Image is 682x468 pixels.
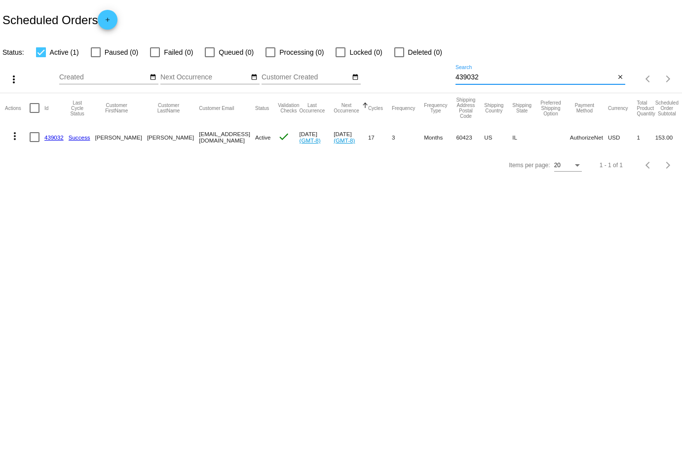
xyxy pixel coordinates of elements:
span: Deleted (0) [408,46,442,58]
a: (GMT-8) [300,137,321,144]
button: Next page [658,69,678,89]
input: Next Occurrence [160,73,249,81]
div: 1 - 1 of 1 [600,162,623,169]
button: Change sorting for LastOccurrenceUtc [300,103,325,113]
mat-cell: [PERSON_NAME] [147,123,199,151]
mat-cell: [EMAIL_ADDRESS][DOMAIN_NAME] [199,123,255,151]
span: 20 [554,162,561,169]
span: Status: [2,48,24,56]
a: Success [69,134,90,141]
button: Change sorting for ShippingState [512,103,531,113]
button: Change sorting for FrequencyType [424,103,447,113]
mat-icon: more_vert [8,73,20,85]
button: Change sorting for LastProcessingCycleId [69,100,86,116]
mat-cell: USD [608,123,637,151]
button: Change sorting for Subtotal [655,100,679,116]
mat-cell: 1 [637,123,655,151]
mat-cell: 3 [392,123,424,151]
button: Change sorting for Frequency [392,105,415,111]
mat-header-cell: Actions [5,93,30,123]
mat-icon: close [617,73,624,81]
mat-cell: IL [512,123,540,151]
span: Active [255,134,271,141]
input: Customer Created [262,73,350,81]
button: Next page [658,155,678,175]
mat-header-cell: Validation Checks [278,93,299,123]
mat-header-cell: Total Product Quantity [637,93,655,123]
div: Items per page: [509,162,550,169]
h2: Scheduled Orders [2,10,117,30]
button: Change sorting for CustomerEmail [199,105,234,111]
span: Paused (0) [105,46,138,58]
mat-icon: add [102,16,114,28]
a: 439032 [44,134,64,141]
button: Change sorting for Cycles [368,105,383,111]
mat-cell: [PERSON_NAME] [95,123,147,151]
button: Previous page [639,69,658,89]
mat-icon: date_range [352,73,359,81]
mat-cell: [DATE] [334,123,368,151]
button: Change sorting for Status [255,105,269,111]
button: Change sorting for PaymentMethod.Type [570,103,599,113]
button: Change sorting for CurrencyIso [608,105,628,111]
span: Active (1) [50,46,79,58]
mat-icon: date_range [251,73,258,81]
button: Change sorting for Id [44,105,48,111]
mat-select: Items per page: [554,162,582,169]
mat-icon: check [278,131,290,143]
button: Previous page [639,155,658,175]
button: Change sorting for CustomerFirstName [95,103,138,113]
a: (GMT-8) [334,137,355,144]
button: Change sorting for CustomerLastName [147,103,190,113]
span: Locked (0) [349,46,382,58]
button: Clear [615,72,625,83]
mat-cell: US [484,123,512,151]
mat-cell: AuthorizeNet [570,123,608,151]
input: Search [455,73,615,81]
button: Change sorting for NextOccurrenceUtc [334,103,359,113]
mat-cell: [DATE] [300,123,334,151]
button: Change sorting for ShippingPostcode [456,97,475,119]
mat-cell: 60423 [456,123,484,151]
mat-icon: date_range [150,73,156,81]
mat-icon: more_vert [9,130,21,142]
button: Change sorting for PreferredShippingOption [540,100,561,116]
span: Queued (0) [219,46,254,58]
button: Change sorting for ShippingCountry [484,103,503,113]
span: Processing (0) [279,46,324,58]
mat-cell: 17 [368,123,392,151]
span: Failed (0) [164,46,193,58]
input: Created [59,73,148,81]
mat-cell: Months [424,123,456,151]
